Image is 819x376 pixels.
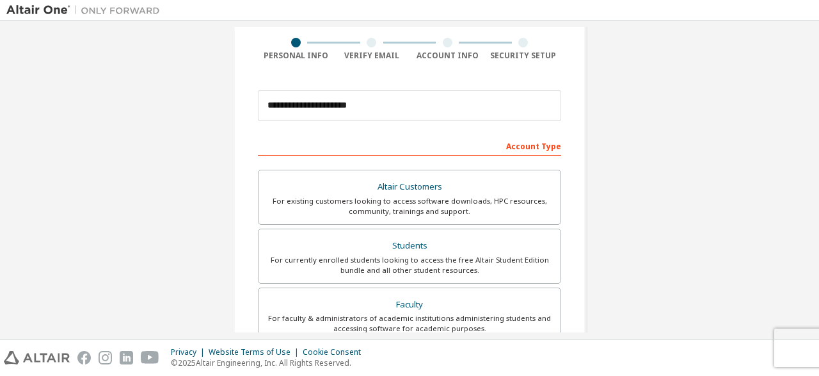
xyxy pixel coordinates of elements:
div: Security Setup [486,51,562,61]
div: Faculty [266,296,553,314]
div: Account Type [258,135,561,156]
img: linkedin.svg [120,351,133,364]
p: © 2025 Altair Engineering, Inc. All Rights Reserved. [171,357,369,368]
img: facebook.svg [77,351,91,364]
div: Cookie Consent [303,347,369,357]
div: Students [266,237,553,255]
div: Website Terms of Use [209,347,303,357]
div: For currently enrolled students looking to access the free Altair Student Edition bundle and all ... [266,255,553,275]
img: instagram.svg [99,351,112,364]
div: Verify Email [334,51,410,61]
div: For faculty & administrators of academic institutions administering students and accessing softwa... [266,313,553,334]
div: Altair Customers [266,178,553,196]
img: altair_logo.svg [4,351,70,364]
div: Personal Info [258,51,334,61]
div: For existing customers looking to access software downloads, HPC resources, community, trainings ... [266,196,553,217]
img: youtube.svg [141,351,159,364]
div: Privacy [171,347,209,357]
img: Altair One [6,4,166,17]
div: Account Info [409,51,486,61]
